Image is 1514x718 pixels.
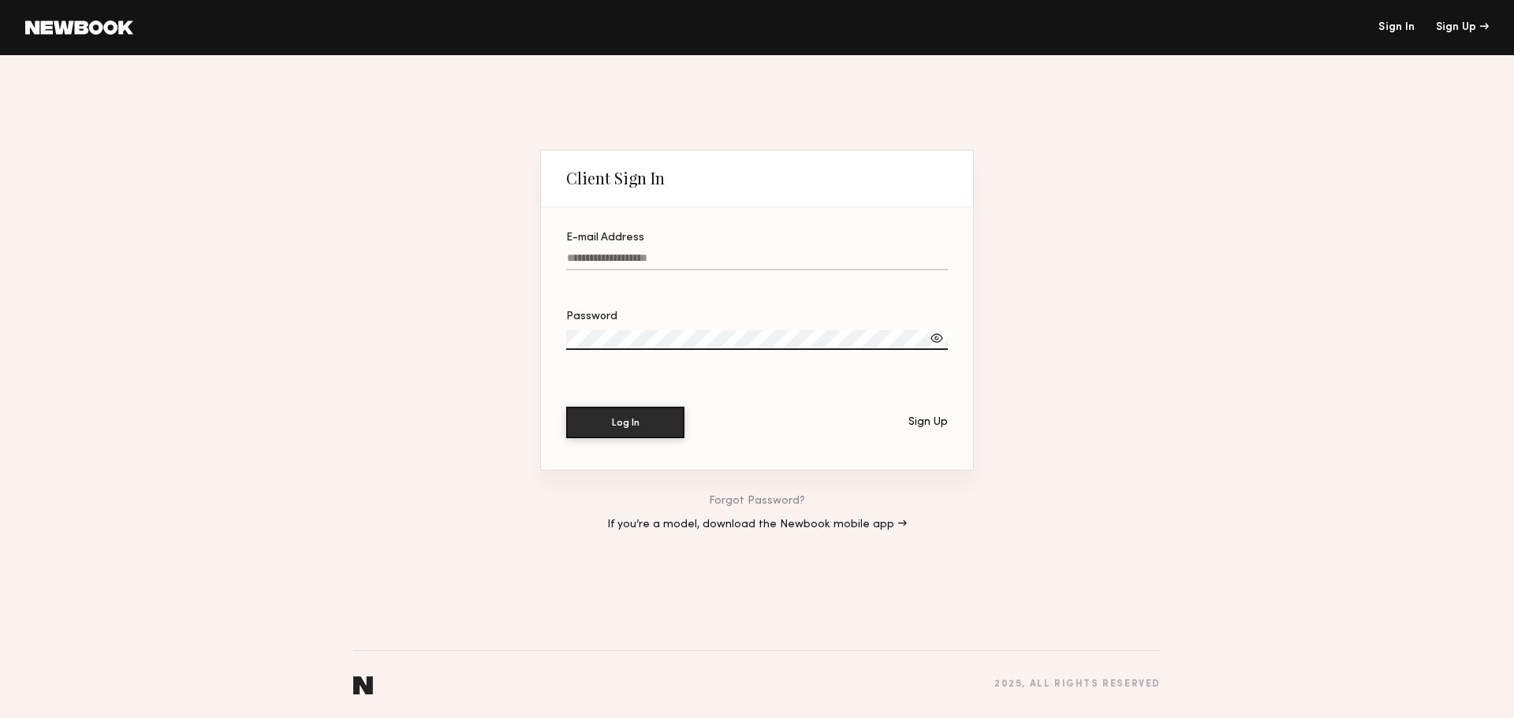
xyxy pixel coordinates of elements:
div: 2025 , all rights reserved [994,679,1161,690]
div: E-mail Address [566,233,948,244]
div: Password [566,311,948,322]
button: Log In [566,407,684,438]
div: Sign Up [908,417,948,428]
input: Password [566,330,948,350]
div: Client Sign In [566,169,665,188]
input: E-mail Address [566,252,948,270]
a: Forgot Password? [709,496,805,507]
a: If you’re a model, download the Newbook mobile app → [607,519,907,530]
div: Sign Up [1436,22,1489,33]
a: Sign In [1378,22,1415,33]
